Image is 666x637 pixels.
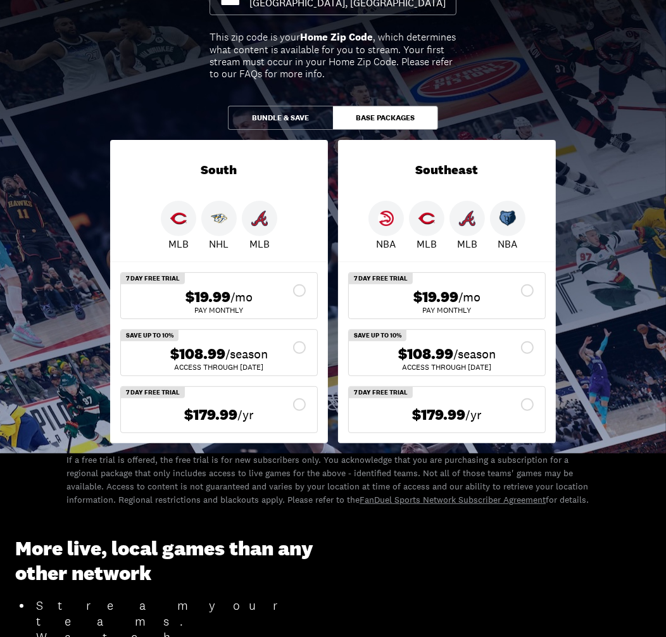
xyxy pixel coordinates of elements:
h3: More live, local games than any other network [15,537,342,586]
img: Reds [170,210,187,227]
span: /yr [465,406,482,424]
p: NBA [498,236,518,251]
div: 7 Day Free Trial [349,273,413,284]
span: $179.99 [412,406,465,424]
span: $108.99 [398,345,453,363]
div: Save Up To 10% [121,330,179,341]
a: FanDuel Sports Network Subscriber Agreement [360,494,546,505]
p: MLB [168,236,189,251]
div: South [110,140,328,201]
img: Grizzlies [499,210,516,227]
p: NBA [377,236,396,251]
b: Home Zip Code [300,30,373,44]
span: $19.99 [185,288,230,306]
p: If a free trial is offered, the free trial is for new subscribers only. You acknowledge that you ... [66,453,600,507]
div: ACCESS THROUGH [DATE] [131,363,307,371]
img: Hawks [378,210,394,227]
span: /season [453,345,496,363]
div: This zip code is your , which determines what content is available for you to stream. Your first ... [210,31,456,80]
span: /yr [237,406,254,424]
span: /mo [230,288,253,306]
img: Braves [459,210,475,227]
p: MLB [417,236,437,251]
div: Pay Monthly [359,306,535,314]
img: Predators [211,210,227,227]
p: MLB [457,236,477,251]
img: Braves [251,210,268,227]
div: 7 Day Free Trial [121,273,185,284]
button: Bundle & Save [228,106,333,130]
span: /mo [458,288,481,306]
div: 7 Day Free Trial [121,387,185,398]
div: ACCESS THROUGH [DATE] [359,363,535,371]
div: Southeast [338,140,556,201]
div: Pay Monthly [131,306,307,314]
div: 7 Day Free Trial [349,387,413,398]
span: $179.99 [184,406,237,424]
span: $19.99 [413,288,458,306]
span: $108.99 [170,345,225,363]
div: Save Up To 10% [349,330,406,341]
button: Base Packages [333,106,438,130]
img: Reds [418,210,435,227]
p: MLB [249,236,270,251]
span: /season [225,345,268,363]
p: NHL [210,236,229,251]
